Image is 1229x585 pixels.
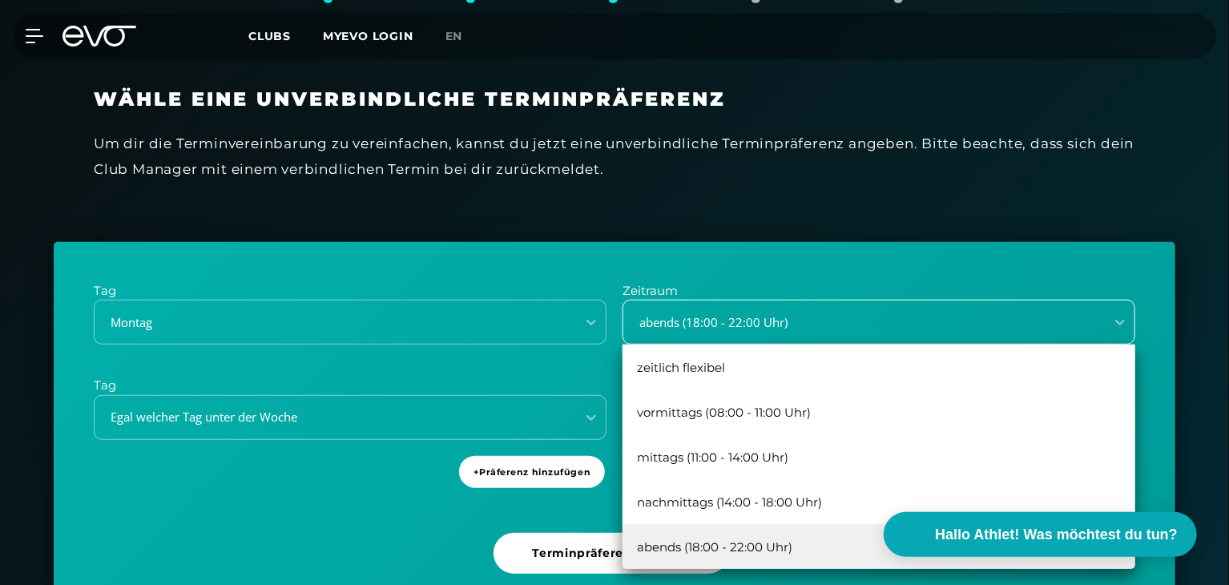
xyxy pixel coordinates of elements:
span: Hallo Athlet! Was möchtest du tun? [935,524,1178,546]
div: abends (18:00 - 22:00 Uhr) [623,524,1135,569]
a: Clubs [248,28,323,43]
p: Tag [94,377,606,395]
div: nachmittags (14:00 - 18:00 Uhr) [623,479,1135,524]
div: zeitlich flexibel [623,345,1135,389]
a: +Präferenz hinzufügen [459,456,612,518]
a: MYEVO LOGIN [323,29,413,43]
span: Clubs [248,29,291,43]
div: abends (18:00 - 22:00 Uhr) [625,313,1094,332]
span: en [445,29,463,43]
div: mittags (11:00 - 14:00 Uhr) [623,434,1135,479]
h3: Wähle eine unverbindliche Terminpräferenz [94,87,1135,111]
a: en [445,27,482,46]
div: Montag [96,313,565,332]
p: Tag [94,282,606,301]
div: Um dir die Terminvereinbarung zu vereinfachen, kannst du jetzt eine unverbindliche Terminpräferen... [94,131,1135,183]
div: vormittags (08:00 - 11:00 Uhr) [623,389,1135,434]
span: + Präferenz hinzufügen [473,466,591,479]
p: Zeitraum [623,282,1135,301]
button: Hallo Athlet! Was möchtest du tun? [884,512,1197,557]
span: Terminpräferenz senden [532,545,690,562]
div: Egal welcher Tag unter der Woche [96,408,565,426]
